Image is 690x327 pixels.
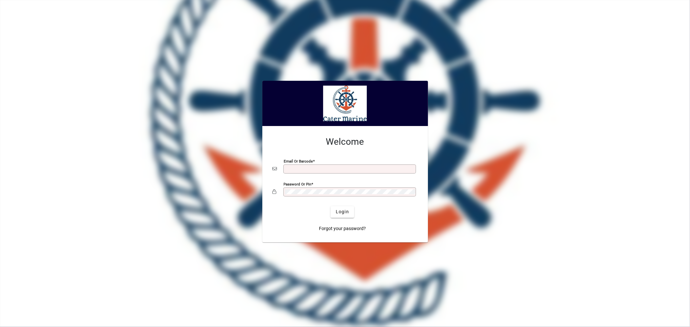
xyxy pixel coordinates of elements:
[319,225,366,232] span: Forgot your password?
[284,182,312,186] mat-label: Password or Pin
[284,159,313,163] mat-label: Email or Barcode
[273,136,418,147] h2: Welcome
[316,223,368,235] a: Forgot your password?
[331,206,354,218] button: Login
[336,208,349,215] span: Login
